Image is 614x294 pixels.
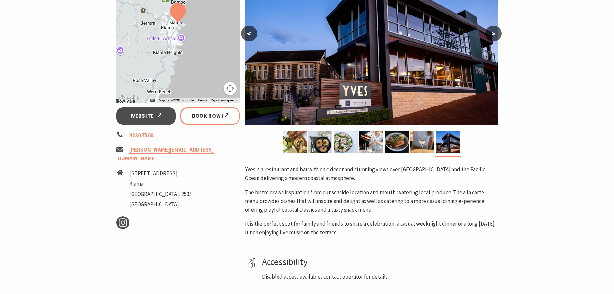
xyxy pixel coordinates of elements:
p: The bistro draws inspiration from our seaside location and mouth-watering local produce. The a la... [245,188,498,215]
img: Yves - Scallops [308,131,332,153]
li: [STREET_ADDRESS] [129,169,192,178]
li: [GEOGRAPHIC_DATA] [129,200,192,209]
img: Yves - Tacos [283,131,307,153]
img: Google [118,94,139,103]
span: Website [131,112,161,120]
a: Book Now [180,107,240,125]
img: Yves - Oysters [334,131,358,153]
a: [PERSON_NAME][EMAIL_ADDRESS][DOMAIN_NAME] [116,146,214,162]
a: Report a map error [211,98,238,102]
button: < [241,26,257,41]
span: Map data ©2025 Google [159,98,194,102]
img: Yves Exterior [436,131,460,153]
img: Yves - Margarita [359,131,383,153]
li: Kiama [129,179,192,188]
button: Keyboard shortcuts [150,98,155,103]
h4: Accessibility [262,257,495,268]
img: Yves - Martini [410,131,434,153]
a: Click to see this area on Google Maps [118,94,139,103]
p: Disabled access available, contact operator for details. [262,272,495,281]
p: It is the perfect spot for family and friends to share a celebration, a casual weeknight dinner o... [245,219,498,237]
p: Yves is a restaurant and bar with chic decor and stunning views over [GEOGRAPHIC_DATA] and the Pa... [245,165,498,183]
button: > [485,26,502,41]
a: Terms [198,98,207,102]
span: Book Now [192,112,229,120]
button: Map camera controls [224,82,237,95]
li: [GEOGRAPHIC_DATA], 2533 [129,190,192,198]
a: 4230 7500 [129,132,153,139]
img: Salmon [385,131,409,153]
a: Website [116,107,176,125]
